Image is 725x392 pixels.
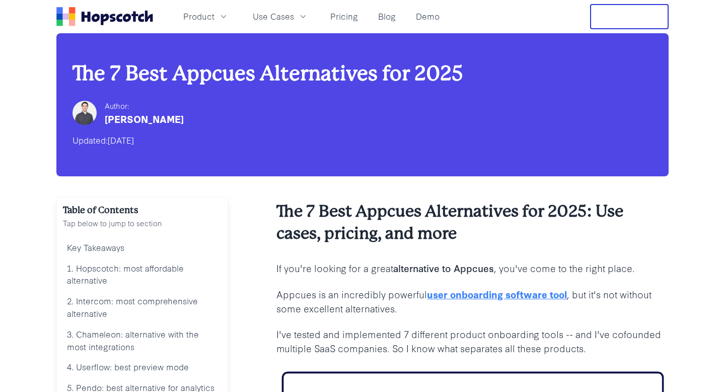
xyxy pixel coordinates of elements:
span: Use Cases [253,10,294,23]
div: [PERSON_NAME] [105,112,184,126]
a: 4. Userflow: best preview mode [63,357,222,377]
div: Updated: [72,132,652,148]
div: Author: [105,100,184,112]
button: Free Trial [590,4,669,29]
a: 2. Intercom: most comprehensive alternative [63,291,222,324]
span: Product [183,10,214,23]
a: Key Takeaways [63,237,222,258]
button: Product [177,8,235,25]
button: Use Cases [247,8,314,25]
img: Mark Spera [72,101,97,125]
b: alternative to Appcues [393,261,494,275]
a: Demo [412,8,444,25]
a: Pricing [326,8,362,25]
h2: Table of Contents [63,203,222,217]
a: 1. Hopscotch: most affordable alternative [63,258,222,291]
time: [DATE] [108,134,134,146]
h2: The 7 Best Appcues Alternatives for 2025: Use cases, pricing, and more [276,201,669,245]
a: 3. Chameleon: alternative with the most integrations [63,324,222,357]
p: I've tested and implemented 7 different product onboarding tools -- and I've cofounded multiple S... [276,327,669,355]
p: If you're looking for a great , you've come to the right place. [276,261,669,275]
a: Home [56,7,153,26]
a: user onboarding software tool [427,287,567,301]
h1: The 7 Best Appcues Alternatives for 2025 [72,61,652,86]
a: Blog [374,8,400,25]
p: Tap below to jump to section [63,217,222,229]
p: Appcues is an incredibly powerful , but it's not without some excellent alternatives. [276,287,669,315]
